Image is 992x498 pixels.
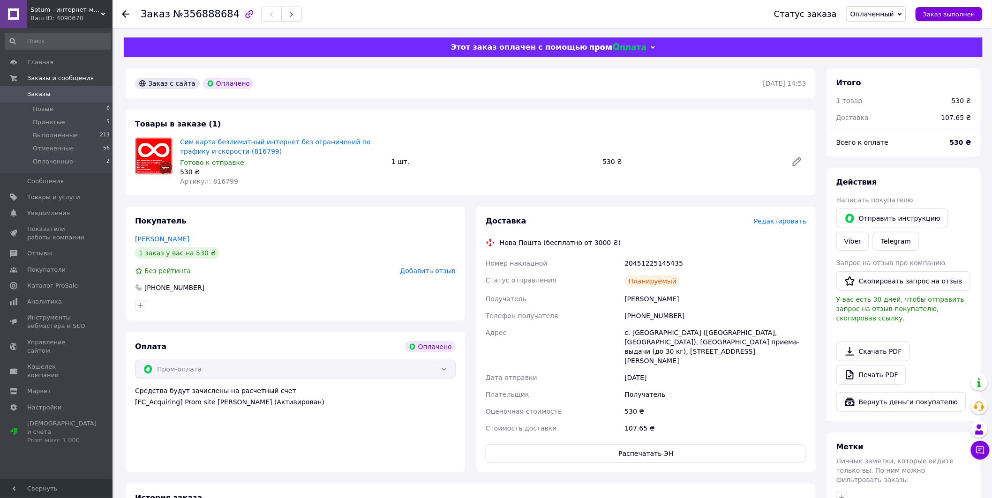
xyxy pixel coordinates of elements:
div: 530 ₴ [623,403,808,420]
div: 20451225145435 [623,255,808,272]
a: Сим карта безлимитный интернет без ограничений по трафику и скорости (816799) [180,138,371,155]
span: Заказы и сообщения [27,74,94,82]
span: Доставка [486,216,526,225]
div: Prom микс 1 000 [27,436,97,445]
div: Нова Пошта (бесплатно от 3000 ₴) [497,238,623,247]
span: Управление сайтом [27,338,87,355]
span: У вас есть 30 дней, чтобы отправить запрос на отзыв покупателю, скопировав ссылку. [836,296,964,322]
span: Выполненные [33,131,78,140]
span: 213 [100,131,110,140]
span: Новые [33,105,53,113]
a: Viber [836,232,869,251]
span: Настройки [27,403,61,412]
span: 0 [106,105,110,113]
span: Написать покупателю [836,196,913,204]
span: Заказ [141,8,170,20]
button: Отправить инструкцию [836,208,948,228]
div: Оплачено [203,78,254,89]
span: Покупатели [27,266,66,274]
div: 1 заказ у вас на 530 ₴ [135,247,219,259]
div: [PERSON_NAME] [623,290,808,307]
span: 56 [103,144,110,153]
span: Оценочная стоимость [486,408,562,415]
span: Без рейтинга [144,267,191,275]
span: Телефон получателя [486,312,558,320]
span: Каталог ProSale [27,282,78,290]
button: Распечатать ЭН [486,444,806,463]
span: Оплата [135,342,166,351]
div: 107.65 ₴ [936,107,977,128]
span: Товары и услуги [27,193,80,201]
span: Отмененные [33,144,74,153]
a: Telegram [873,232,919,251]
span: Получатель [486,295,526,303]
span: Дата отправки [486,374,537,381]
span: Личные заметки, которые видите только вы. По ним можно фильтровать заказы [836,457,954,483]
span: Заказ выполнен [923,11,975,18]
span: Сообщения [27,177,64,186]
span: Метки [836,442,864,451]
span: [DEMOGRAPHIC_DATA] и счета [27,419,97,445]
span: 2 [106,157,110,166]
div: [PHONE_NUMBER] [623,307,808,324]
span: Доставка [836,114,869,121]
div: [FC_Acquiring] Prom site [PERSON_NAME] (Активирован) [135,397,456,407]
div: Получатель [623,386,808,403]
div: Вернуться назад [122,9,129,19]
button: Вернуть деньги покупателю [836,392,966,412]
a: Скачать PDF [836,342,910,361]
div: 107.65 ₴ [623,420,808,437]
img: evopay logo [590,43,646,52]
span: Номер накладной [486,260,548,267]
span: Показатели работы компании [27,225,87,242]
input: Поиск [5,33,111,50]
div: Статус заказа [774,9,837,19]
div: 530 ₴ [952,96,971,105]
span: Итого [836,78,861,87]
button: Чат с покупателем [971,441,990,460]
a: Редактировать [788,152,806,171]
div: Оплачено [405,341,456,352]
a: Печать PDF [836,365,906,385]
span: Заказы [27,90,50,98]
div: 530 ₴ [180,167,384,177]
div: 1 шт. [388,155,599,168]
div: Ваш ID: 4090670 [30,14,113,22]
span: №356888684 [173,8,240,20]
span: Отзывы [27,249,52,258]
span: Редактировать [754,217,806,225]
span: Кошелек компании [27,363,87,379]
div: с. [GEOGRAPHIC_DATA] ([GEOGRAPHIC_DATA], [GEOGRAPHIC_DATA]), [GEOGRAPHIC_DATA] приема-выдачи (до ... [623,324,808,369]
span: Аналитика [27,297,62,306]
div: [DATE] [623,369,808,386]
span: Статус отправления [486,276,556,284]
div: [PHONE_NUMBER] [143,283,205,292]
span: Добавить отзыв [400,267,456,275]
span: Стоимость доставки [486,424,557,432]
span: Адрес [486,329,506,336]
span: Всего к оплате [836,139,888,146]
span: Запрос на отзыв про компанию [836,259,946,267]
span: Покупатель [135,216,186,225]
span: Маркет [27,387,51,395]
span: Плательщик [486,391,529,398]
span: Уведомления [27,209,70,217]
img: Сим карта безлимитный интернет без ограничений по трафику и скорости (816799) [135,138,172,174]
span: Оплаченный [850,10,894,18]
span: Товары в заказе (1) [135,119,221,128]
span: Принятые [33,118,65,126]
span: Главная [27,58,53,67]
span: 5 [106,118,110,126]
a: [PERSON_NAME] [135,235,189,243]
button: Скопировать запрос на отзыв [836,271,970,291]
span: Действия [836,178,877,186]
span: Sotum - интернет-магазин по продаже роутеров (модемов) и интернета без ограничений. [30,6,101,14]
span: Артикул: 816799 [180,178,238,185]
div: Средства будут зачислены на расчетный счет [135,386,456,407]
b: 530 ₴ [950,139,971,146]
time: [DATE] 14:53 [763,80,806,87]
span: Этот заказ оплачен с помощью [451,43,587,52]
button: Заказ выполнен [916,7,983,21]
span: Инструменты вебмастера и SEO [27,313,87,330]
div: Планируемый [625,275,681,287]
